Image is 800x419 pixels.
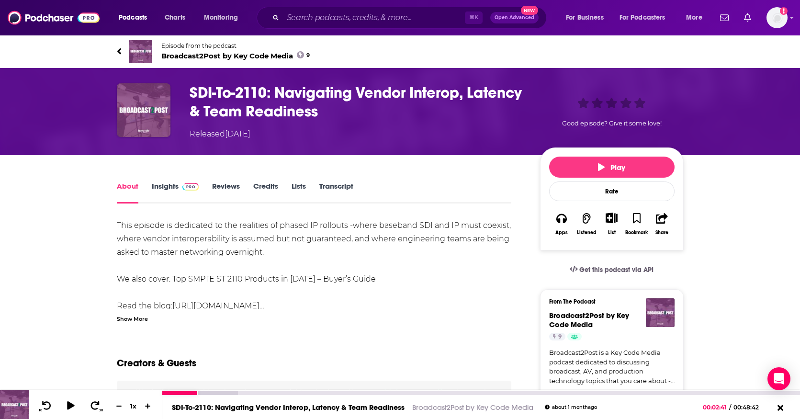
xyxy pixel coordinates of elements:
img: SDI-To-2110: Navigating Vendor Interop, Latency & Team Readiness [117,83,170,137]
a: Lists [292,181,306,204]
button: Play [549,157,675,178]
span: Logged in as billthrelkeld [766,7,788,28]
a: Credits [253,181,278,204]
div: Apps [555,230,568,236]
span: Good episode? Give it some love! [562,120,662,127]
span: 9 [558,332,562,342]
a: Show notifications dropdown [740,10,755,26]
span: Podcasts [119,11,147,24]
span: New [521,6,538,15]
input: Search podcasts, credits, & more... [283,10,465,25]
a: Show notifications dropdown [716,10,732,26]
span: For Podcasters [620,11,665,24]
img: Podchaser Pro [182,183,199,191]
a: Broadcast2Post by Key Code Media [549,311,629,329]
h1: SDI-To-2110: Navigating Vendor Interop, Latency & Team Readiness [190,83,525,121]
button: Share [649,206,674,241]
a: Broadcast2Post is a Key Code Media podcast dedicated to discussing broadcast, AV, and production ... [549,348,675,385]
div: Released [DATE] [190,128,250,140]
span: Monitoring [204,11,238,24]
a: Broadcast2Post by Key Code Media [412,403,533,412]
img: Broadcast2Post by Key Code Media [646,298,675,327]
span: More [686,11,702,24]
a: InsightsPodchaser Pro [152,181,199,204]
div: about 1 month ago [545,405,597,410]
span: Episode from the podcast [161,42,310,49]
button: open menu [112,10,159,25]
button: Listened [574,206,599,241]
div: Bookmark [625,230,648,236]
button: open menu [197,10,250,25]
button: 30 [87,400,105,412]
span: For Business [566,11,604,24]
div: Share [655,230,668,236]
div: List [608,229,616,236]
h3: From The Podcast [549,298,667,305]
button: open menu [559,10,616,25]
button: 10 [37,400,55,412]
img: Podchaser - Follow, Share and Rate Podcasts [8,9,100,27]
button: Open AdvancedNew [490,12,539,23]
span: 10 [39,408,42,412]
button: Show profile menu [766,7,788,28]
img: User Profile [766,7,788,28]
button: open menu [613,10,679,25]
div: Search podcasts, credits, & more... [266,7,556,29]
a: Get this podcast via API [562,258,662,282]
a: Reviews [212,181,240,204]
span: We don't know anything about the creators of this episode yet . You can so they can be credited f... [136,388,492,408]
span: Charts [165,11,185,24]
span: ⌘ K [465,11,483,24]
svg: Add a profile image [780,7,788,15]
button: Apps [549,206,574,241]
div: Show More ButtonList [599,206,624,241]
span: 30 [99,408,103,412]
div: Listened [577,230,597,236]
span: 9 [306,53,310,57]
button: add them yourself [377,389,442,396]
a: Transcript [319,181,353,204]
img: Broadcast2Post by Key Code Media [129,40,152,63]
a: About [117,181,138,204]
a: SDI-To-2110: Navigating Vendor Interop, Latency & Team Readiness [172,403,405,412]
h2: Creators & Guests [117,357,196,369]
span: Get this podcast via API [579,266,654,274]
button: open menu [679,10,714,25]
div: This episode is dedicated to the realities of phased IP rollouts -where baseband SDI and IP must ... [117,219,512,340]
span: Open Advanced [495,15,534,20]
a: Broadcast2Post by Key Code MediaEpisode from the podcastBroadcast2Post by Key Code Media9 [117,40,684,63]
button: Bookmark [624,206,649,241]
span: 00:02:41 [703,404,729,411]
div: Open Intercom Messenger [767,367,790,390]
div: Rate [549,181,675,201]
button: Show More Button [602,213,621,223]
span: 00:48:42 [731,404,768,411]
a: 9 [549,333,565,340]
a: Charts [158,10,191,25]
span: Broadcast2Post by Key Code Media [161,51,310,60]
a: [URL][DOMAIN_NAME]… [172,301,264,310]
div: 1 x [125,402,142,410]
span: Play [598,163,625,172]
span: / [729,404,731,411]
